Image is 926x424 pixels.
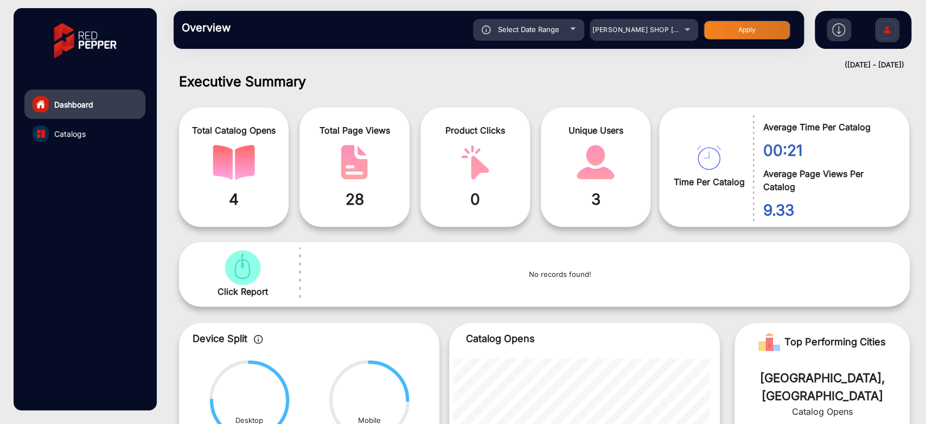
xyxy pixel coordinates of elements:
span: Average Page Views Per Catalog [763,167,893,193]
span: Select Date Range [498,25,559,34]
span: Total Catalog Opens [187,124,280,137]
img: icon [482,26,491,34]
span: 28 [308,188,401,211]
img: icon [254,335,263,344]
span: Dashboard [54,99,93,110]
img: Sign%20Up.svg [876,12,898,50]
img: catalog [697,145,721,170]
h1: Executive Summary [179,73,910,90]
span: 9.33 [763,199,893,222]
div: ([DATE] - [DATE]) [163,60,904,71]
span: [PERSON_NAME] SHOP [GEOGRAPHIC_DATA] [592,26,741,34]
img: h2download.svg [832,23,845,36]
img: catalog [37,130,45,138]
span: Total Page Views [308,124,401,137]
p: No records found! [320,269,801,280]
a: Dashboard [24,90,145,119]
img: catalog [333,145,375,180]
span: Click Report [218,285,268,298]
span: 4 [187,188,280,211]
span: Top Performing Cities [784,331,886,353]
span: Unique Users [549,124,642,137]
img: catalog [574,145,617,180]
span: 0 [429,188,522,211]
a: Catalogs [24,119,145,148]
img: home [36,99,46,109]
img: Rank image [758,331,780,353]
span: 00:21 [763,139,893,162]
img: vmg-logo [46,14,124,68]
div: [GEOGRAPHIC_DATA], [GEOGRAPHIC_DATA] [751,369,893,405]
p: Catalog Opens [465,331,703,346]
span: Average Time Per Catalog [763,121,893,134]
span: Product Clicks [429,124,522,137]
span: Device Split [193,333,247,344]
span: Catalogs [54,128,86,140]
span: 3 [549,188,642,211]
img: catalog [213,145,255,180]
h3: Overview [182,21,334,34]
img: catalog [221,250,264,285]
img: catalog [454,145,496,180]
button: Apply [704,21,790,40]
div: Catalog Opens [751,405,893,418]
